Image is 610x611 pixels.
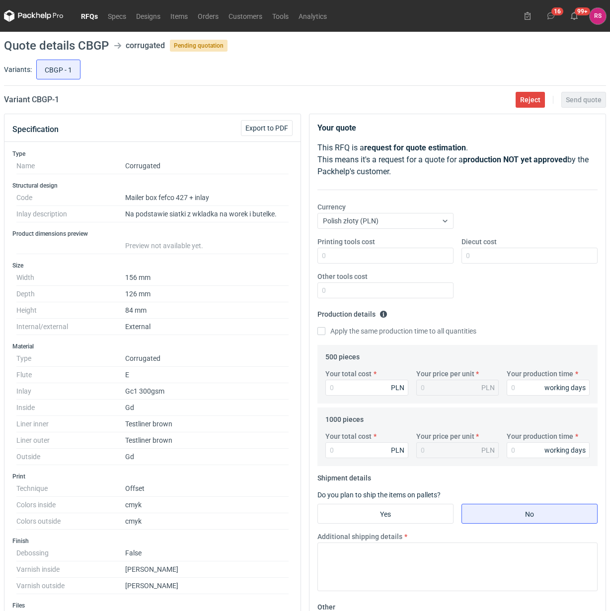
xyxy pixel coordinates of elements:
[481,383,495,393] div: PLN
[16,286,125,302] dt: Depth
[590,8,606,24] button: RS
[12,150,293,158] h3: Type
[12,537,293,545] h3: Finish
[4,10,64,22] svg: Packhelp Pro
[317,532,402,542] label: Additional shipping details
[16,561,125,578] dt: Varnish inside
[16,319,125,335] dt: Internal/external
[16,578,125,594] dt: Varnish outside
[16,350,125,367] dt: Type
[125,367,289,383] dd: E
[193,10,224,22] a: Orders
[12,602,293,610] h3: Files
[4,65,32,74] label: Variants:
[224,10,267,22] a: Customers
[12,262,293,270] h3: Size
[323,217,379,225] span: Polish złoty (PLN)
[461,504,598,524] label: No
[125,416,289,432] dd: Testliner brown
[325,442,408,458] input: 0
[16,545,125,561] dt: Debossing
[125,545,289,561] dd: False
[507,431,573,441] label: Your production time
[125,383,289,400] dd: Gc1 300gsm
[16,383,125,400] dt: Inlay
[16,206,125,222] dt: Inlay description
[317,504,454,524] label: Yes
[16,302,125,319] dt: Height
[125,578,289,594] dd: [PERSON_NAME]
[463,155,567,164] strong: production NOT yet approved
[416,369,474,379] label: Your price per unit
[12,118,59,141] button: Specification
[544,445,586,455] div: working days
[317,123,356,133] strong: Your quote
[125,497,289,513] dd: cmyk
[16,158,125,174] dt: Name
[317,306,387,318] legend: Production details
[543,8,559,24] button: 16
[16,480,125,497] dt: Technique
[76,10,103,22] a: RFQs
[125,302,289,319] dd: 84 mm
[566,8,582,24] button: 99+
[317,272,368,281] label: Other tools cost
[16,416,125,432] dt: Liner inner
[125,190,289,206] dd: Mailer box fefco 427 + inlay
[4,40,109,52] h1: Quote details CBGP
[125,480,289,497] dd: Offset
[317,599,335,611] legend: Other
[325,349,360,361] legend: 500 pieces
[4,94,59,106] h2: Variant CBGP - 1
[245,125,288,132] span: Export to PDF
[16,270,125,286] dt: Width
[317,326,476,336] label: Apply the same production time to all quantities
[12,230,293,238] h3: Product dimensions preview
[325,369,372,379] label: Your total cost
[507,442,590,458] input: 0
[125,242,203,250] span: Preview not available yet.
[170,40,228,52] span: Pending quotation
[317,142,598,178] p: This RFQ is a . This means it's a request for a quote for a by the Packhelp's customer.
[461,237,497,247] label: Diecut cost
[165,10,193,22] a: Items
[317,491,441,499] label: Do you plan to ship the items on pallets?
[566,96,602,103] span: Send quote
[16,400,125,416] dt: Inside
[317,237,375,247] label: Printing tools cost
[126,40,165,52] div: corrugated
[36,60,80,79] label: CBGP - 1
[125,206,289,222] dd: Na podstawie siatki z wkladka na worek i butelke.
[507,380,590,396] input: 0
[391,383,404,393] div: PLN
[103,10,131,22] a: Specs
[125,400,289,416] dd: Gd
[16,190,125,206] dt: Code
[590,8,606,24] div: Rafał Stani
[520,96,540,103] span: Reject
[16,497,125,513] dt: Colors inside
[125,319,289,335] dd: External
[12,182,293,190] h3: Structural design
[125,270,289,286] dd: 156 mm
[544,383,586,393] div: working days
[125,513,289,530] dd: cmyk
[507,369,573,379] label: Your production time
[317,282,454,298] input: 0
[561,92,606,108] button: Send quote
[131,10,165,22] a: Designs
[12,342,293,350] h3: Material
[125,432,289,449] dd: Testliner brown
[391,445,404,455] div: PLN
[125,158,289,174] dd: Corrugated
[16,432,125,449] dt: Liner outer
[125,350,289,367] dd: Corrugated
[516,92,545,108] button: Reject
[317,470,371,482] legend: Shipment details
[125,561,289,578] dd: [PERSON_NAME]
[325,380,408,396] input: 0
[125,286,289,302] dd: 126 mm
[16,513,125,530] dt: Colors outside
[325,431,372,441] label: Your total cost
